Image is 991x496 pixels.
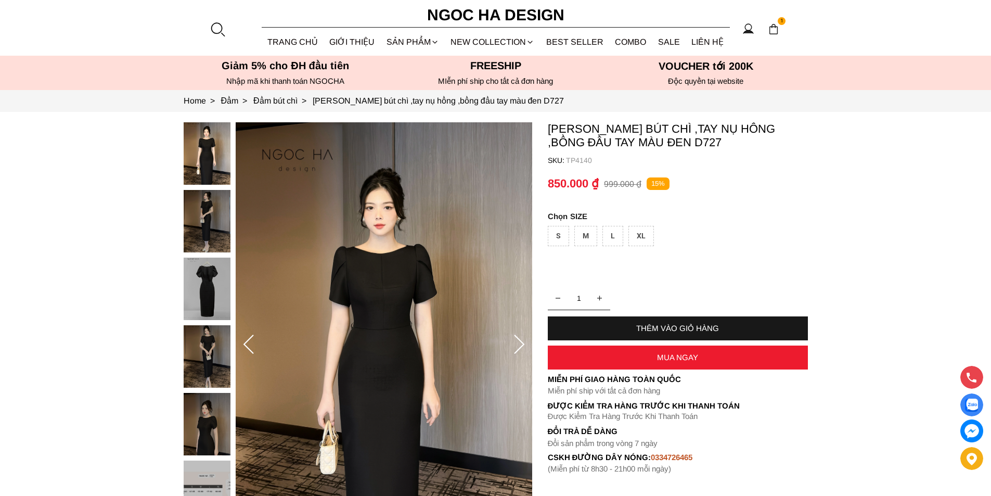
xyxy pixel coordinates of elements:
font: 0334726465 [651,453,692,462]
a: Link to Home [184,96,221,105]
font: Giảm 5% cho ĐH đầu tiên [222,60,349,71]
span: > [238,96,251,105]
a: Link to Alice Dress_Đầm bút chì ,tay nụ hồng ,bồng đầu tay màu đen D727 [313,96,564,105]
p: TP4140 [566,156,808,164]
div: MUA NGAY [548,353,808,362]
font: Nhập mã khi thanh toán NGOCHA [226,77,344,85]
font: Miễn phí giao hàng toàn quốc [548,375,681,384]
h5: VOUCHER tới 200K [604,60,808,72]
img: Alice Dress_Đầm bút chì ,tay nụ hồng ,bồng đầu tay màu đen D727_mini_0 [184,122,230,185]
font: (Miễn phí từ 8h30 - 21h00 mỗi ngày) [548,464,671,473]
img: img-CART-ICON-ksit0nf1 [768,23,779,35]
div: S [548,226,569,246]
p: 850.000 ₫ [548,177,599,190]
img: Alice Dress_Đầm bút chì ,tay nụ hồng ,bồng đầu tay màu đen D727_mini_4 [184,393,230,455]
a: SALE [652,28,686,56]
font: Đổi sản phẩm trong vòng 7 ngày [548,439,658,448]
a: BEST SELLER [540,28,610,56]
span: > [298,96,311,105]
h6: SKU: [548,156,566,164]
h6: MIễn phí ship cho tất cả đơn hàng [394,77,598,86]
font: Freeship [470,60,521,71]
img: Alice Dress_Đầm bút chì ,tay nụ hồng ,bồng đầu tay màu đen D727_mini_1 [184,190,230,252]
a: Link to Đầm bút chì [253,96,313,105]
input: Quantity input [548,288,610,309]
font: cskh đường dây nóng: [548,453,651,462]
div: L [602,226,623,246]
p: [PERSON_NAME] bút chì ,tay nụ hồng ,bồng đầu tay màu đen D727 [548,122,808,149]
div: M [574,226,597,246]
span: 1 [778,17,786,26]
a: messenger [960,419,983,442]
a: TRANG CHỦ [262,28,324,56]
div: XL [628,226,654,246]
a: Combo [609,28,652,56]
h6: Đổi trả dễ dàng [548,427,808,436]
p: SIZE [548,212,808,221]
p: Được Kiểm Tra Hàng Trước Khi Thanh Toán [548,412,808,421]
a: Ngoc Ha Design [418,3,574,28]
img: Alice Dress_Đầm bút chì ,tay nụ hồng ,bồng đầu tay màu đen D727_mini_2 [184,258,230,320]
a: LIÊN HỆ [686,28,730,56]
img: Display image [965,399,978,412]
p: 999.000 ₫ [604,179,641,189]
span: > [206,96,219,105]
font: Miễn phí ship với tất cả đơn hàng [548,386,660,395]
div: SẢN PHẨM [381,28,445,56]
a: Link to Đầm [221,96,254,105]
p: Được Kiểm Tra Hàng Trước Khi Thanh Toán [548,401,808,411]
div: THÊM VÀO GIỎ HÀNG [548,324,808,333]
a: GIỚI THIỆU [324,28,381,56]
a: Display image [960,393,983,416]
h6: Độc quyền tại website [604,77,808,86]
p: 15% [647,177,670,190]
a: NEW COLLECTION [445,28,540,56]
img: Alice Dress_Đầm bút chì ,tay nụ hồng ,bồng đầu tay màu đen D727_mini_3 [184,325,230,388]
